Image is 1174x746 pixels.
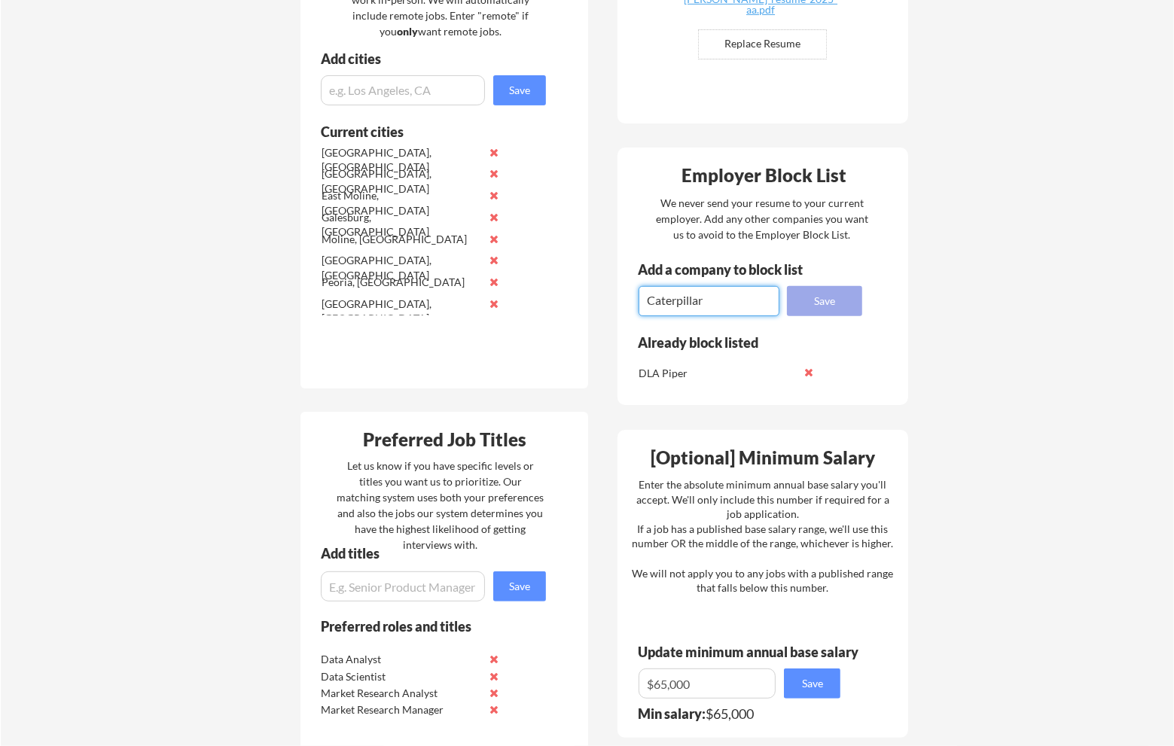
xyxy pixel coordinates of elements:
div: [GEOGRAPHIC_DATA], [GEOGRAPHIC_DATA] [322,145,480,175]
input: e.g. Los Angeles, CA [321,75,485,105]
strong: only [397,25,418,38]
div: [GEOGRAPHIC_DATA], [GEOGRAPHIC_DATA] [322,297,480,326]
div: Enter the absolute minimum annual base salary you'll accept. We'll only include this number if re... [632,477,893,595]
div: Preferred roles and titles [321,620,526,633]
input: E.g. Senior Product Manager [321,571,485,601]
div: East Moline, [GEOGRAPHIC_DATA] [322,188,480,218]
button: Save [493,75,546,105]
div: Already block listed [638,336,842,349]
div: Data Scientist [321,669,480,684]
div: Employer Block List [624,166,904,184]
strong: Min salary: [638,705,706,722]
div: [Optional] Minimum Salary [623,449,903,467]
div: Data Analyst [321,652,480,667]
input: E.g. $100,000 [639,668,776,699]
div: Update minimum annual base salary [638,645,864,659]
div: Market Research Manager [321,702,480,717]
div: Market Research Analyst [321,686,480,701]
div: We never send your resume to your current employer. Add any other companies you want us to avoid ... [654,195,869,242]
button: Save [784,668,840,699]
button: Save [787,286,862,316]
div: $65,000 [638,707,850,720]
div: Add a company to block list [638,263,826,276]
div: Current cities [321,125,529,139]
div: Moline, [GEOGRAPHIC_DATA] [322,232,480,247]
button: Save [493,571,546,601]
div: Preferred Job Titles [304,431,584,449]
div: [GEOGRAPHIC_DATA], [GEOGRAPHIC_DATA] [322,253,480,282]
div: Peoria, [GEOGRAPHIC_DATA] [322,275,480,290]
div: Add titles [321,547,533,560]
div: DLA Piper [639,366,797,381]
div: Galesburg, [GEOGRAPHIC_DATA] [322,210,480,239]
div: Let us know if you have specific levels or titles you want us to prioritize. Our matching system ... [337,458,544,553]
div: Add cities [321,52,550,65]
div: [GEOGRAPHIC_DATA], [GEOGRAPHIC_DATA] [322,166,480,196]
